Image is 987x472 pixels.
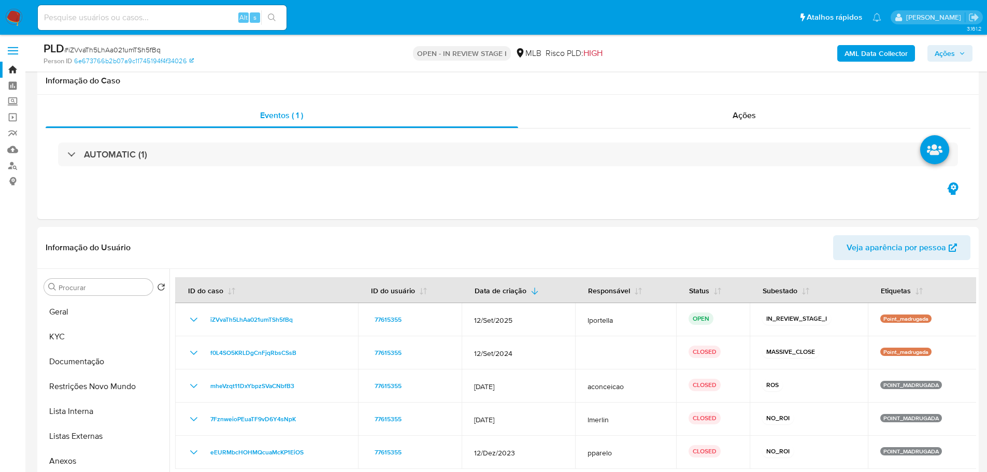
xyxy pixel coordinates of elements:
button: Veja aparência por pessoa [833,235,970,260]
button: Geral [40,299,169,324]
p: lucas.portella@mercadolivre.com [906,12,965,22]
input: Pesquise usuários ou casos... [38,11,287,24]
span: Veja aparência por pessoa [847,235,946,260]
a: 6e673766b2b07a9c11745194f4f34026 [74,56,194,66]
button: Lista Interna [40,399,169,424]
h1: Informação do Caso [46,76,970,86]
div: MLB [515,48,541,59]
b: AML Data Collector [845,45,908,62]
button: Restrições Novo Mundo [40,374,169,399]
p: OPEN - IN REVIEW STAGE I [413,46,511,61]
span: s [253,12,256,22]
span: Atalhos rápidos [807,12,862,23]
h3: AUTOMATIC (1) [84,149,147,160]
h1: Informação do Usuário [46,242,131,253]
button: Listas Externas [40,424,169,449]
button: Ações [927,45,972,62]
button: search-icon [261,10,282,25]
a: Sair [968,12,979,23]
input: Procurar [59,283,149,292]
button: KYC [40,324,169,349]
span: Ações [935,45,955,62]
b: Person ID [44,56,72,66]
button: AML Data Collector [837,45,915,62]
span: Alt [239,12,248,22]
b: PLD [44,40,64,56]
div: AUTOMATIC (1) [58,142,958,166]
span: HIGH [583,47,603,59]
button: Retornar ao pedido padrão [157,283,165,294]
span: Eventos ( 1 ) [260,109,303,121]
span: # iZVvaTh5LhAa021umTSh5fBq [64,45,161,55]
span: Risco PLD: [546,48,603,59]
button: Documentação [40,349,169,374]
button: Procurar [48,283,56,291]
a: Notificações [872,13,881,22]
span: Ações [733,109,756,121]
